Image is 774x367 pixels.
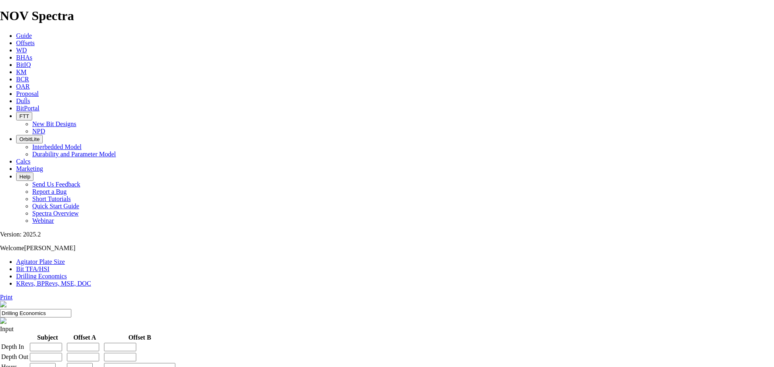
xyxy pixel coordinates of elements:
a: Send Us Feedback [32,181,80,188]
th: Subject [29,334,66,342]
a: KRevs, BPRevs, MSE, DOC [16,280,91,287]
a: Marketing [16,165,43,172]
td: Depth In [1,342,29,352]
span: OrbitLite [19,136,40,142]
a: Spectra Overview [32,210,79,217]
a: BHAs [16,54,32,61]
a: Report a Bug [32,188,67,195]
a: Guide [16,32,32,39]
th: Offset A [67,334,103,342]
a: Bit TFA/HSI [16,265,50,272]
a: OAR [16,83,30,90]
span: [PERSON_NAME] [24,245,75,251]
a: BitPortal [16,105,40,112]
th: Offset B [104,334,176,342]
a: Proposal [16,90,39,97]
a: KM [16,68,27,75]
a: BCR [16,76,29,83]
a: Short Tutorials [32,195,71,202]
span: FTT [19,113,29,119]
a: Durability and Parameter Model [32,151,116,158]
a: Calcs [16,158,31,165]
a: NPD [32,128,45,135]
span: Help [19,174,30,180]
a: New Bit Designs [32,120,76,127]
a: Webinar [32,217,54,224]
a: Dulls [16,97,30,104]
a: Drilling Economics [16,273,67,280]
a: BitIQ [16,61,31,68]
a: Interbedded Model [32,143,81,150]
td: Depth Out [1,352,29,362]
button: Help [16,172,33,181]
a: Agitator Plate Size [16,258,65,265]
a: WD [16,47,27,54]
button: FTT [16,112,32,120]
a: Quick Start Guide [32,203,79,209]
button: OrbitLite [16,135,43,143]
a: Offsets [16,39,35,46]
